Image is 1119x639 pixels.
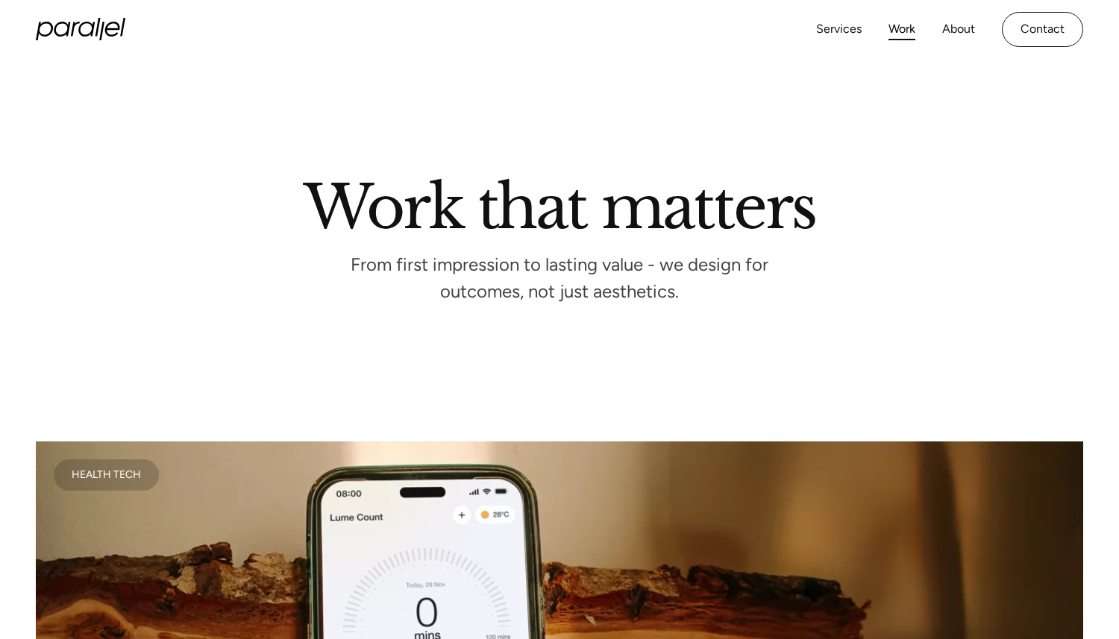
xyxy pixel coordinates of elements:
[942,19,975,40] a: About
[72,471,141,479] div: Health Tech
[36,18,125,40] a: home
[888,19,915,40] a: Work
[1002,12,1083,47] a: Contact
[336,259,783,298] p: From first impression to lasting value - we design for outcomes, not just aesthetics.
[134,178,985,229] h2: Work that matters
[816,19,862,40] a: Services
